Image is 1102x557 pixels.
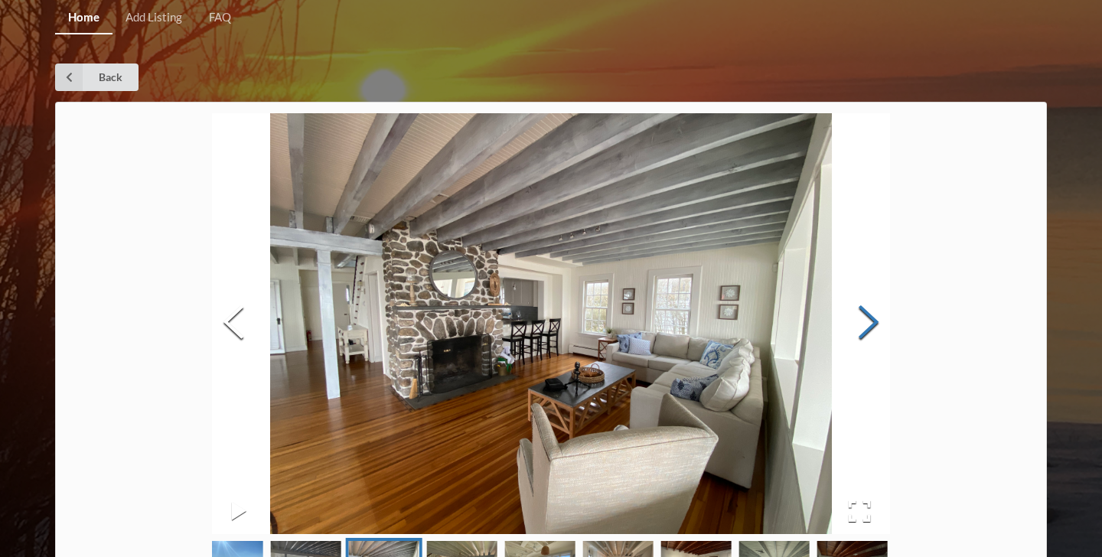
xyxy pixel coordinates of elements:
[212,113,890,534] img: IMG_8026.jpg
[55,64,139,91] a: Back
[196,2,244,34] a: FAQ
[829,489,890,533] button: Open Fullscreen
[112,2,195,34] a: Add Listing
[55,2,112,34] a: Home
[212,489,266,533] button: Play or Pause Slideshow
[847,255,890,393] button: Next Slide
[212,255,255,393] button: Previous Slide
